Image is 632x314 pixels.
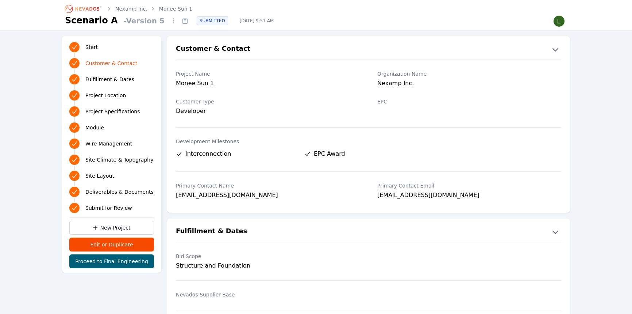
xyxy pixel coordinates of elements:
[176,138,561,145] label: Development Milestones
[85,76,134,83] span: Fulfillment & Dates
[85,92,126,99] span: Project Location
[185,150,231,158] span: Interconnection
[176,261,360,270] div: Structure and Foundation
[85,60,137,67] span: Customer & Contact
[69,238,154,251] button: Edit or Duplicate
[85,124,104,131] span: Module
[176,253,360,260] label: Bid Scope
[85,43,98,51] span: Start
[167,226,570,238] button: Fulfillment & Dates
[176,291,360,298] label: Nevados Supplier Base
[65,15,118,26] h1: Scenario A
[176,98,360,105] label: Customer Type
[314,150,345,158] span: EPC Award
[176,107,360,116] div: Developer
[85,140,132,147] span: Wire Management
[176,226,247,238] h2: Fulfillment & Dates
[115,5,147,12] a: Nexamp Inc.
[176,70,360,77] label: Project Name
[234,18,280,24] span: [DATE] 9:51 AM
[377,98,561,105] label: EPC
[159,5,192,12] a: Monee Sun 1
[377,70,561,77] label: Organization Name
[377,191,561,201] div: [EMAIL_ADDRESS][DOMAIN_NAME]
[176,182,360,189] label: Primary Contact Name
[85,108,140,115] span: Project Specifications
[65,3,192,15] nav: Breadcrumb
[85,172,114,179] span: Site Layout
[377,79,561,89] div: Nexamp Inc.
[69,221,154,235] a: New Project
[85,204,132,212] span: Submit for Review
[377,182,561,189] label: Primary Contact Email
[121,16,167,26] span: - Version 5
[176,79,360,89] div: Monee Sun 1
[176,43,250,55] h2: Customer & Contact
[197,16,228,25] div: SUBMITTED
[69,41,154,215] nav: Progress
[553,15,565,27] img: Lamar Washington
[167,43,570,55] button: Customer & Contact
[176,191,360,201] div: [EMAIL_ADDRESS][DOMAIN_NAME]
[85,188,154,196] span: Deliverables & Documents
[85,156,153,163] span: Site Climate & Topography
[69,254,154,268] button: Proceed to Final Engineering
